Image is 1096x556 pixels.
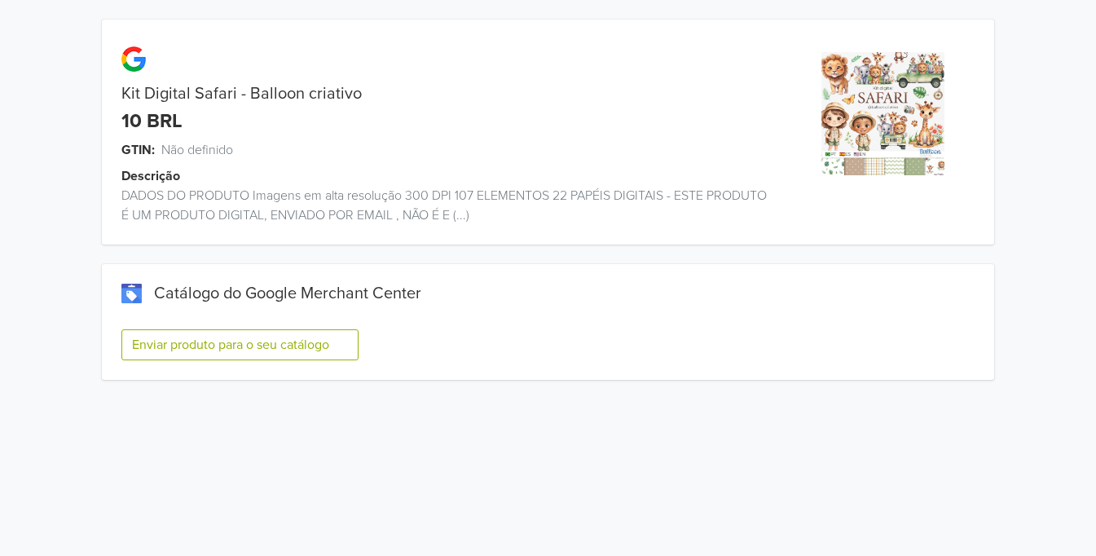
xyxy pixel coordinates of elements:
span: GTIN: [121,140,155,160]
span: Não definido [161,140,233,160]
button: Enviar produto para o seu catálogo [121,329,359,360]
div: Catálogo do Google Merchant Center [121,284,975,303]
div: Kit Digital Safari - Balloon criativo [102,84,772,104]
div: DADOS DO PRODUTO Imagens em alta resolução 300 DPI 107 ELEMENTOS 22 PAPÉIS DIGITAIS - ESTE PRODUT... [102,186,772,225]
div: Descrição [121,166,791,186]
img: product_image [821,52,944,175]
div: 10 BRL [121,110,183,134]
